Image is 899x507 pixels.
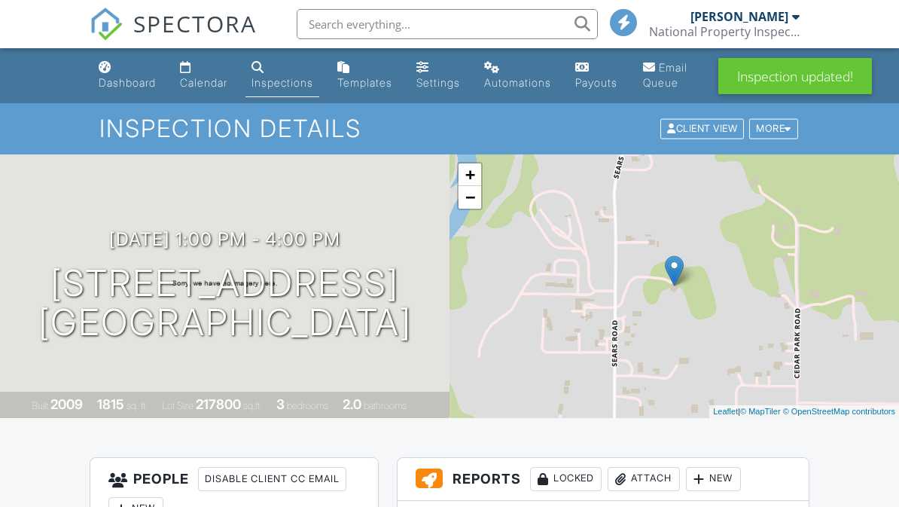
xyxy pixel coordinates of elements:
span: SPECTORA [133,8,257,39]
div: Disable Client CC Email [198,467,346,491]
div: [PERSON_NAME] [690,9,788,24]
div: Locked [530,467,602,491]
div: Settings [416,76,460,89]
a: Inspections [245,54,319,97]
div: Dashboard [99,76,156,89]
a: Dashboard [93,54,162,97]
a: Payouts [569,54,624,97]
h1: [STREET_ADDRESS] [GEOGRAPHIC_DATA] [38,264,412,344]
a: Calendar [174,54,233,97]
div: 3 [276,396,285,412]
h1: Inspection Details [99,115,800,142]
h3: [DATE] 1:00 pm - 4:00 pm [109,229,340,249]
div: National Property Inspections [649,24,800,39]
a: Settings [410,54,466,97]
div: New [686,467,741,491]
a: Zoom out [459,186,481,209]
div: More [749,119,798,139]
div: 2.0 [343,396,361,412]
a: Templates [331,54,398,97]
input: Search everything... [297,9,598,39]
div: Email Queue [643,61,687,89]
a: © OpenStreetMap contributors [783,407,895,416]
span: sq. ft. [126,400,148,411]
span: Built [32,400,48,411]
div: Templates [337,76,392,89]
span: sq.ft. [243,400,262,411]
div: | [709,405,899,418]
a: Leaflet [713,407,738,416]
h3: Reports [398,458,808,501]
div: Calendar [180,76,227,89]
a: Zoom in [459,163,481,186]
span: Lot Size [162,400,194,411]
div: 2009 [50,396,83,412]
a: © MapTiler [740,407,781,416]
a: Email Queue [637,54,710,97]
div: Payouts [575,76,617,89]
a: Client View [659,122,748,133]
div: Client View [660,119,744,139]
div: Inspections [251,76,313,89]
span: bedrooms [287,400,328,411]
img: The Best Home Inspection Software - Spectora [90,8,123,41]
div: Attach [608,467,680,491]
a: Automations (Basic) [478,54,557,97]
div: Inspection updated! [718,58,872,94]
span: bathrooms [364,400,407,411]
div: 217800 [196,396,241,412]
a: SPECTORA [90,20,257,52]
div: 1815 [97,396,124,412]
div: Automations [484,76,551,89]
